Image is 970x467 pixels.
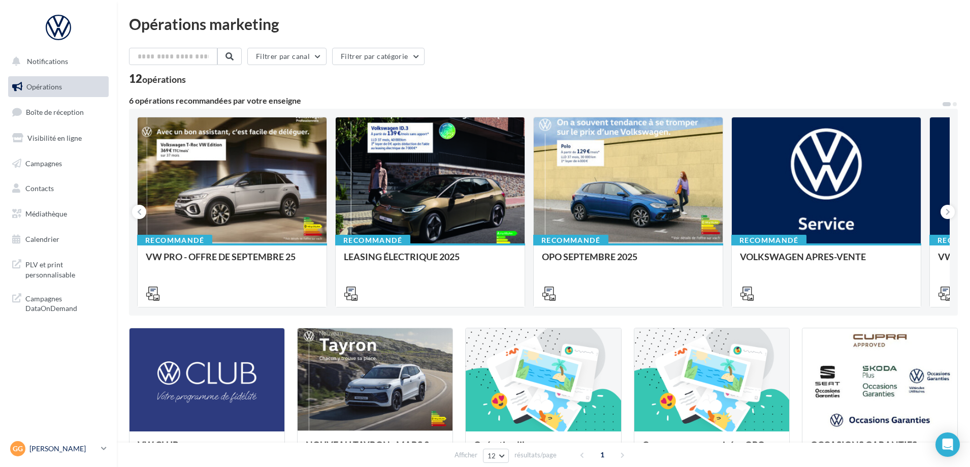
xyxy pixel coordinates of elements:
div: 12 [129,73,186,84]
span: Calendrier [25,235,59,243]
a: Campagnes DataOnDemand [6,288,111,318]
div: Recommandé [731,235,806,246]
span: Afficher [455,450,477,460]
a: Boîte de réception [6,101,111,123]
div: OCCASIONS GARANTIES [811,440,949,460]
button: 12 [483,449,509,463]
button: Filtrer par catégorie [332,48,425,65]
span: PLV et print personnalisable [25,258,105,279]
a: Contacts [6,178,111,199]
a: Opérations [6,76,111,98]
a: Gg [PERSON_NAME] [8,439,109,458]
span: 1 [594,447,610,463]
a: Campagnes [6,153,111,174]
span: Campagnes DataOnDemand [25,292,105,314]
div: Opération libre [474,440,612,460]
div: opérations [142,75,186,84]
span: résultats/page [514,450,557,460]
div: VOLKSWAGEN APRES-VENTE [740,252,913,272]
button: Filtrer par canal [247,48,327,65]
span: Contacts [25,184,54,193]
span: Gg [13,444,23,454]
p: [PERSON_NAME] [29,444,97,454]
span: Opérations [26,82,62,91]
span: 12 [488,452,496,460]
a: Calendrier [6,229,111,250]
span: Campagnes [25,159,62,167]
div: Opérations marketing [129,16,958,32]
span: Boîte de réception [26,108,84,116]
a: Médiathèque [6,203,111,225]
div: Recommandé [335,235,410,246]
span: Médiathèque [25,209,67,218]
div: Campagnes sponsorisées OPO [642,440,781,460]
div: OPO SEPTEMBRE 2025 [542,252,715,272]
a: PLV et print personnalisable [6,254,111,284]
span: Visibilité en ligne [27,134,82,142]
div: LEASING ÉLECTRIQUE 2025 [344,252,516,272]
div: Open Intercom Messenger [935,432,960,457]
div: NOUVEAU TAYRON - MARS 2025 [306,440,444,460]
div: VW PRO - OFFRE DE SEPTEMBRE 25 [146,252,318,272]
div: Recommandé [137,235,212,246]
a: Visibilité en ligne [6,128,111,149]
span: Notifications [27,57,68,66]
div: 6 opérations recommandées par votre enseigne [129,97,942,105]
div: VW CLUB [138,440,276,460]
div: Recommandé [533,235,608,246]
button: Notifications [6,51,107,72]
